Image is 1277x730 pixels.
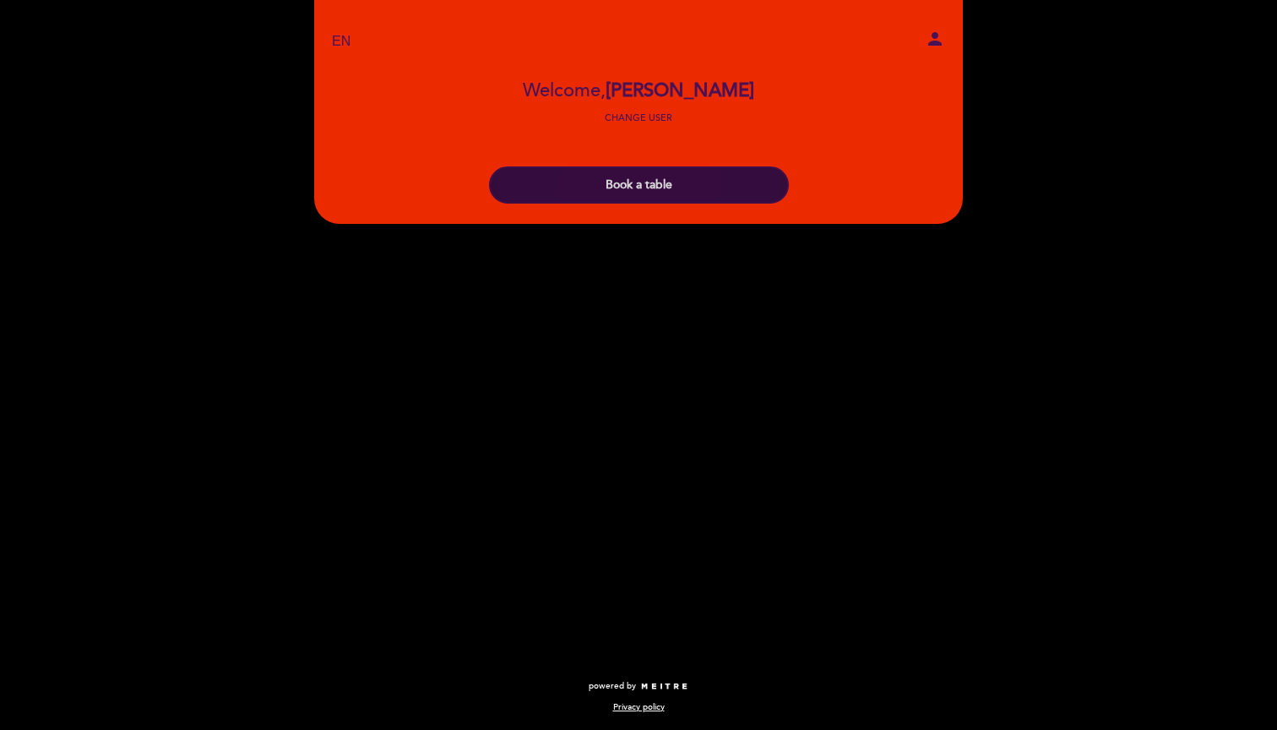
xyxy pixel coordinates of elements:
button: Book a table [489,166,789,204]
h2: Welcome, [523,81,754,101]
a: powered by [589,680,688,692]
span: powered by [589,680,636,692]
a: Privacy policy [613,701,665,713]
a: [PERSON_NAME] Audio Bar [533,19,744,65]
i: person [925,29,945,49]
span: [PERSON_NAME] [606,79,754,102]
img: MEITRE [640,683,688,691]
button: Change user [600,111,677,126]
button: person [925,29,945,55]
